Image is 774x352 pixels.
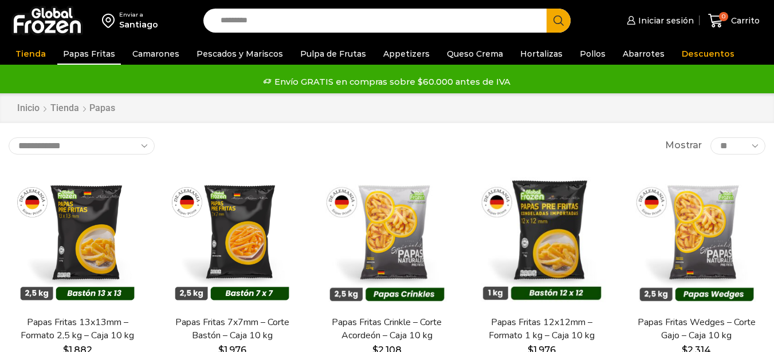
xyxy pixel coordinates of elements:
[378,43,435,65] a: Appetizers
[89,102,115,113] h1: Papas
[514,43,568,65] a: Hortalizas
[325,316,449,342] a: Papas Fritas Crinkle – Corte Acordeón – Caja 10 kg
[57,43,121,65] a: Papas Fritas
[15,316,139,342] a: Papas Fritas 13x13mm – Formato 2,5 kg – Caja 10 kg
[441,43,509,65] a: Queso Crema
[480,316,604,342] a: Papas Fritas 12x12mm – Formato 1 kg – Caja 10 kg
[719,12,728,21] span: 0
[705,7,763,34] a: 0 Carrito
[119,19,158,30] div: Santiago
[635,15,694,26] span: Iniciar sesión
[574,43,611,65] a: Pollos
[50,102,80,115] a: Tienda
[624,9,694,32] a: Iniciar sesión
[10,43,52,65] a: Tienda
[119,11,158,19] div: Enviar a
[617,43,670,65] a: Abarrotes
[17,102,115,115] nav: Breadcrumb
[170,316,294,342] a: Papas Fritas 7x7mm – Corte Bastón – Caja 10 kg
[9,137,155,155] select: Pedido de la tienda
[191,43,289,65] a: Pescados y Mariscos
[728,15,760,26] span: Carrito
[676,43,740,65] a: Descuentos
[547,9,571,33] button: Search button
[127,43,185,65] a: Camarones
[635,316,759,342] a: Papas Fritas Wedges – Corte Gajo – Caja 10 kg
[294,43,372,65] a: Pulpa de Frutas
[665,139,702,152] span: Mostrar
[102,11,119,30] img: address-field-icon.svg
[17,102,40,115] a: Inicio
